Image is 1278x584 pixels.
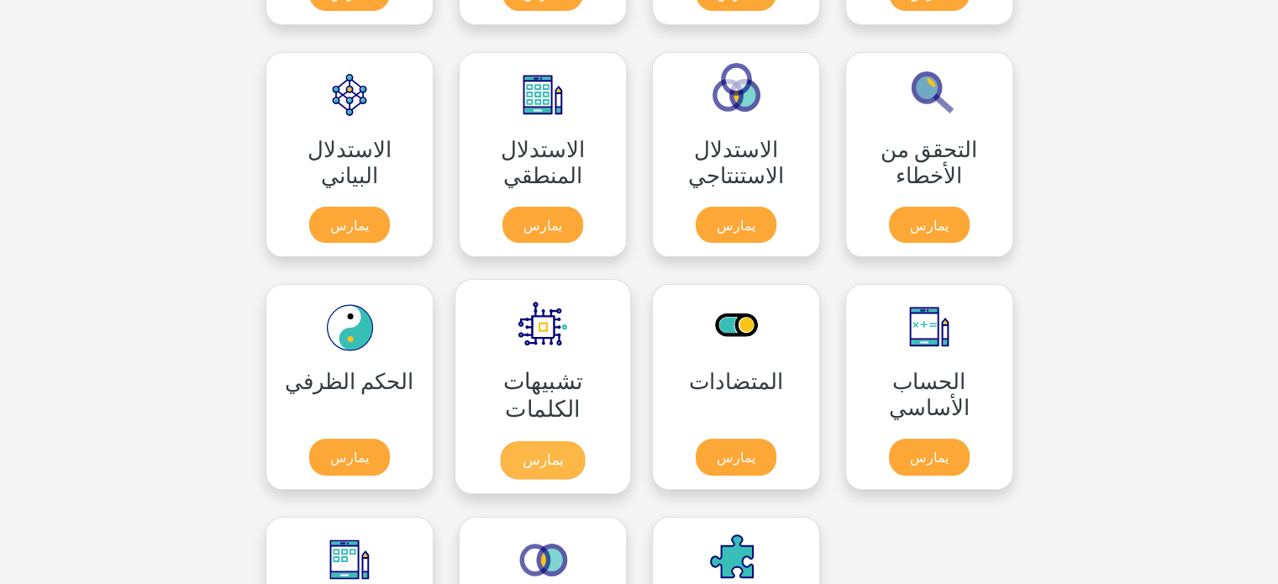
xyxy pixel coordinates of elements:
[309,439,390,475] a: يمارس
[696,207,776,243] a: يمارس
[696,439,776,475] a: يمارس
[500,442,585,480] a: يمارس
[309,207,390,243] a: يمارس
[502,207,583,243] a: يمارس
[889,207,970,243] a: يمارس
[889,439,970,475] a: يمارس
